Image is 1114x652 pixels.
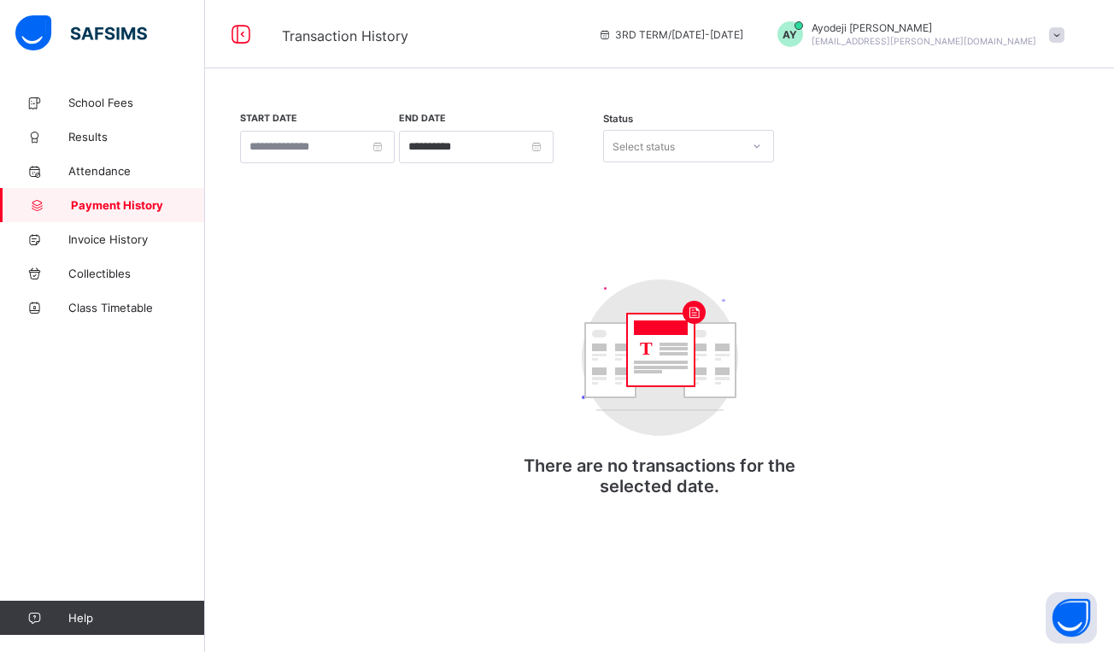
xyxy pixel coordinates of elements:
[598,28,743,41] span: session/term information
[812,21,1036,34] span: Ayodeji [PERSON_NAME]
[489,262,830,531] div: There are no transactions for the selected date.
[240,113,297,124] label: Start Date
[613,130,675,162] div: Select status
[71,198,205,212] span: Payment History
[282,27,408,44] span: Transaction History
[760,21,1073,47] div: AyodejiRazaq
[1046,592,1097,643] button: Open asap
[68,611,204,625] span: Help
[639,338,652,359] tspan: T
[812,36,1036,46] span: [EMAIL_ADDRESS][PERSON_NAME][DOMAIN_NAME]
[68,301,205,314] span: Class Timetable
[783,28,797,41] span: AY
[603,113,633,125] span: Status
[68,232,205,246] span: Invoice History
[399,113,446,124] label: End Date
[15,15,147,51] img: safsims
[68,267,205,280] span: Collectibles
[68,164,205,178] span: Attendance
[68,130,205,144] span: Results
[489,455,830,496] p: There are no transactions for the selected date.
[68,96,205,109] span: School Fees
